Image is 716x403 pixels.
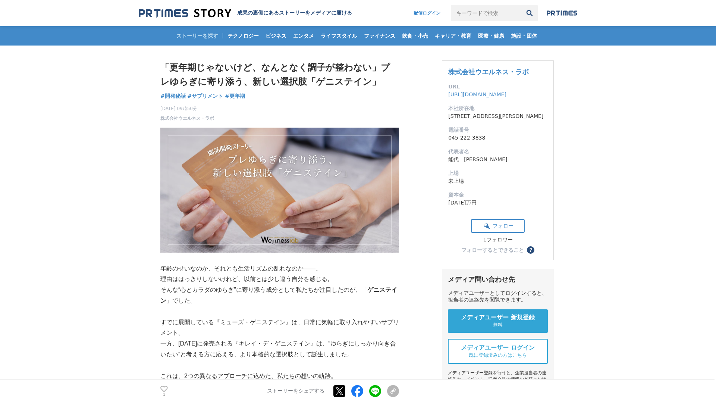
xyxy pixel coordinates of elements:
[267,388,324,395] p: ストーリーをシェアする
[188,93,223,99] span: #サプリメント
[160,317,399,339] p: すでに展開している『ミューズ・ゲニステイン』は、日常に気軽に取り入れやすいサプリメント。
[160,105,214,112] span: [DATE] 09時50分
[461,314,535,322] span: メディアユーザー 新規登録
[224,32,262,39] span: テクノロジー
[448,191,547,199] dt: 資本金
[160,115,214,122] a: 株式会社ウエルネス・ラボ
[475,32,507,39] span: 医療・健康
[224,26,262,46] a: テクノロジー
[160,93,186,99] span: #開発秘話
[361,32,398,39] span: ファイナンス
[160,274,399,285] p: 理由ははっきりしないけれど、以前とは少し違う自分を感じる。
[448,91,506,97] a: [URL][DOMAIN_NAME]
[448,309,548,333] a: メディアユーザー 新規登録 無料
[139,8,352,18] a: 成果の裏側にあるストーリーをメディアに届ける 成果の裏側にあるストーリーをメディアに届ける
[290,26,317,46] a: エンタメ
[448,148,547,156] dt: 代表者名
[528,247,533,253] span: ？
[493,322,503,328] span: 無料
[399,32,431,39] span: 飲食・小売
[448,83,547,91] dt: URL
[160,285,399,306] p: そんな“心とカラダのゆらぎ”に寄り添う成分として私たちが注目したのが、「 」でした。
[160,338,399,360] p: 一方、[DATE]に発売される『キレイ・デ・ゲニステイン』は、“ゆらぎにしっかり向き合いたい”と考える方に応える、より本格的な選択肢として誕生しました。
[432,26,474,46] a: キャリア・教育
[263,32,289,39] span: ビジネス
[188,92,223,100] a: #サプリメント
[448,126,547,134] dt: 電話番号
[160,371,399,382] p: これは、2つの異なるアプローチに込めた、私たちの想いの軌跡。
[318,32,360,39] span: ライフスタイル
[469,352,527,359] span: 既に登録済みの方はこちら
[475,26,507,46] a: 医療・健康
[448,169,547,177] dt: 上場
[508,32,540,39] span: 施設・団体
[448,104,547,112] dt: 本社所在地
[290,32,317,39] span: エンタメ
[448,68,529,76] a: 株式会社ウエルネス・ラボ
[263,26,289,46] a: ビジネス
[451,5,521,21] input: キーワードで検索
[399,26,431,46] a: 飲食・小売
[139,8,231,18] img: 成果の裏側にあるストーリーをメディアに届ける
[361,26,398,46] a: ファイナンス
[448,290,548,303] div: メディアユーザーとしてログインすると、担当者の連絡先を閲覧できます。
[448,156,547,163] dd: 能代 [PERSON_NAME]
[318,26,360,46] a: ライフスタイル
[471,219,525,233] button: フォロー
[160,128,399,253] img: thumbnail_b0089fe0-73f0-11f0-aab0-07febd24d75d.png
[448,177,547,185] dd: 未上場
[432,32,474,39] span: キャリア・教育
[237,10,352,16] h2: 成果の裏側にあるストーリーをメディアに届ける
[547,10,577,16] img: prtimes
[406,5,448,21] a: 配信ログイン
[448,275,548,284] div: メディア問い合わせ先
[160,263,399,274] p: 年齢のせいなのか、それとも生活リズムの乱れなのか――。
[225,93,245,99] span: #更年期
[527,246,534,254] button: ？
[448,112,547,120] dd: [STREET_ADDRESS][PERSON_NAME]
[160,92,186,100] a: #開発秘話
[160,393,168,397] p: 1
[225,92,245,100] a: #更年期
[448,370,548,402] div: メディアユーザー登録を行うと、企業担当者の連絡先や、イベント・記者会見の情報など様々な特記情報を閲覧できます。 ※内容はストーリー・プレスリリースにより異なります。
[160,287,397,304] strong: ゲニステイン
[471,237,525,243] div: 1フォロワー
[461,344,535,352] span: メディアユーザー ログイン
[521,5,538,21] button: 検索
[461,247,524,253] div: フォローするとできること
[448,134,547,142] dd: 045-222-3838
[448,199,547,207] dd: [DATE]万円
[448,339,548,364] a: メディアユーザー ログイン 既に登録済みの方はこちら
[160,60,399,89] h1: 「更年期じゃないけど、なんとなく調子が整わない」プレゆらぎに寄り添う、新しい選択肢「ゲニステイン」
[508,26,540,46] a: 施設・団体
